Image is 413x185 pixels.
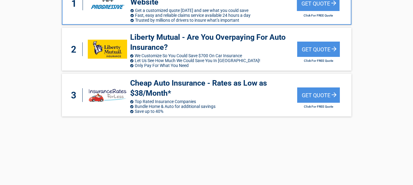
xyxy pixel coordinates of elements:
li: We Customize So You Could Save $700 On Car Insurance [130,53,297,58]
div: Get Quote [297,87,340,103]
li: Trusted by millions of drivers to insure what’s important [130,18,297,23]
div: 3 [68,88,83,102]
li: Top Rated Insurance Companies [130,99,297,104]
div: 2 [68,43,83,56]
img: libertymutual's logo [88,40,127,59]
h2: Click For FREE Quote [297,14,340,17]
li: Fast, easy and reliable claims service available 24 hours a day [130,13,297,18]
h2: Click For FREE Quote [297,59,340,62]
li: Let Us See How Much We Could Save You In [GEOGRAPHIC_DATA]! [130,58,297,63]
li: Save up to 40% [130,109,297,114]
div: Get Quote [297,42,340,57]
li: Only Pay For What You Need [130,63,297,68]
li: Bundle Home & Auto for additional savings [130,104,297,109]
h2: Click For FREE Quote [297,105,340,108]
img: insuranceratesforless's logo [88,86,127,105]
li: Get a customized quote [DATE] and see what you could save [130,8,297,13]
h3: Liberty Mutual - Are You Overpaying For Auto Insurance? [130,32,297,52]
h3: Cheap Auto Insurance - Rates as Low as $38/Month* [130,78,297,98]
